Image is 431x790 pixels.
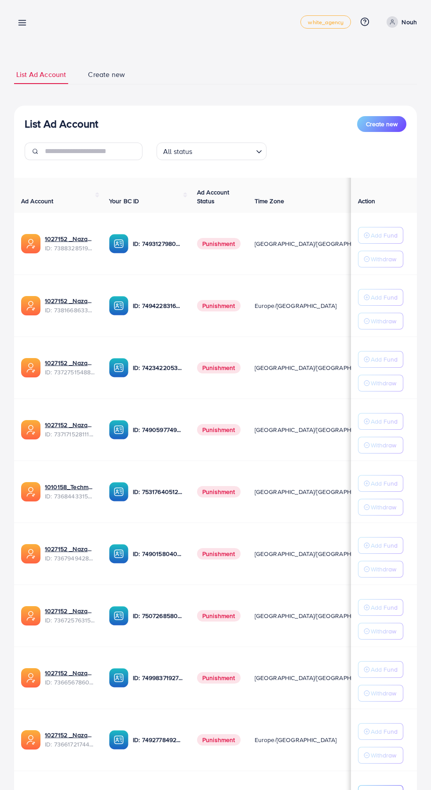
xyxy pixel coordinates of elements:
[21,197,54,205] span: Ad Account
[197,548,241,560] span: Punishment
[133,362,183,373] p: ID: 7423422053648285697
[16,69,66,80] span: List Ad Account
[358,475,403,492] button: Add Fund
[402,17,417,27] p: Nouh
[45,545,95,553] a: 1027152 _Nazaagency_003
[45,296,95,305] a: 1027152 _Nazaagency_023
[358,313,403,329] button: Withdraw
[308,19,343,25] span: white_agency
[133,424,183,435] p: ID: 7490597749134508040
[371,416,398,427] p: Add Fund
[45,678,95,687] span: ID: 7366567860828749825
[109,482,128,501] img: ic-ba-acc.ded83a64.svg
[133,300,183,311] p: ID: 7494228316518858759
[358,599,403,616] button: Add Fund
[358,661,403,678] button: Add Fund
[358,289,403,306] button: Add Fund
[197,424,241,435] span: Punishment
[358,499,403,516] button: Withdraw
[197,486,241,497] span: Punishment
[45,483,95,491] a: 1010158_Techmanistan pk acc_1715599413927
[45,483,95,501] div: <span class='underline'>1010158_Techmanistan pk acc_1715599413927</span></br>7368443315504726017
[358,623,403,640] button: Withdraw
[255,549,377,558] span: [GEOGRAPHIC_DATA]/[GEOGRAPHIC_DATA]
[255,197,284,205] span: Time Zone
[109,197,139,205] span: Your BC ID
[197,734,241,746] span: Punishment
[133,549,183,559] p: ID: 7490158040596217873
[371,626,396,636] p: Withdraw
[45,296,95,315] div: <span class='underline'>1027152 _Nazaagency_023</span></br>7381668633665093648
[255,425,377,434] span: [GEOGRAPHIC_DATA]/[GEOGRAPHIC_DATA]
[45,421,95,439] div: <span class='underline'>1027152 _Nazaagency_04</span></br>7371715281112170513
[300,15,351,29] a: white_agency
[21,668,40,688] img: ic-ads-acc.e4c84228.svg
[255,673,377,682] span: [GEOGRAPHIC_DATA]/[GEOGRAPHIC_DATA]
[371,502,396,512] p: Withdraw
[45,368,95,377] span: ID: 7372751548805726224
[133,486,183,497] p: ID: 7531764051207716871
[358,437,403,454] button: Withdraw
[371,230,398,241] p: Add Fund
[21,544,40,563] img: ic-ads-acc.e4c84228.svg
[358,685,403,702] button: Withdraw
[45,616,95,625] span: ID: 7367257631523782657
[371,750,396,761] p: Withdraw
[45,358,95,367] a: 1027152 _Nazaagency_007
[358,537,403,554] button: Add Fund
[21,234,40,253] img: ic-ads-acc.e4c84228.svg
[197,362,241,373] span: Punishment
[371,354,398,365] p: Add Fund
[45,492,95,501] span: ID: 7368443315504726017
[45,234,95,243] a: 1027152 _Nazaagency_019
[255,487,377,496] span: [GEOGRAPHIC_DATA]/[GEOGRAPHIC_DATA]
[197,188,230,205] span: Ad Account Status
[45,731,95,749] div: <span class='underline'>1027152 _Nazaagency_018</span></br>7366172174454882305
[358,723,403,740] button: Add Fund
[45,731,95,739] a: 1027152 _Nazaagency_018
[371,254,396,264] p: Withdraw
[109,420,128,439] img: ic-ba-acc.ded83a64.svg
[109,668,128,688] img: ic-ba-acc.ded83a64.svg
[371,688,396,699] p: Withdraw
[21,296,40,315] img: ic-ads-acc.e4c84228.svg
[371,664,398,675] p: Add Fund
[371,564,396,574] p: Withdraw
[255,363,377,372] span: [GEOGRAPHIC_DATA]/[GEOGRAPHIC_DATA]
[109,358,128,377] img: ic-ba-acc.ded83a64.svg
[109,730,128,750] img: ic-ba-acc.ded83a64.svg
[25,117,98,130] h3: List Ad Account
[45,554,95,563] span: ID: 7367949428067450896
[109,544,128,563] img: ic-ba-acc.ded83a64.svg
[161,145,194,158] span: All status
[21,420,40,439] img: ic-ads-acc.e4c84228.svg
[371,292,398,303] p: Add Fund
[371,440,396,450] p: Withdraw
[45,740,95,749] span: ID: 7366172174454882305
[371,478,398,489] p: Add Fund
[45,421,95,429] a: 1027152 _Nazaagency_04
[255,239,377,248] span: [GEOGRAPHIC_DATA]/[GEOGRAPHIC_DATA]
[358,375,403,391] button: Withdraw
[45,244,95,252] span: ID: 7388328519014645761
[255,735,337,744] span: Europe/[GEOGRAPHIC_DATA]
[133,673,183,683] p: ID: 7499837192777400321
[358,561,403,578] button: Withdraw
[358,351,403,368] button: Add Fund
[358,413,403,430] button: Add Fund
[45,669,95,677] a: 1027152 _Nazaagency_0051
[133,735,183,745] p: ID: 7492778492849930241
[45,358,95,377] div: <span class='underline'>1027152 _Nazaagency_007</span></br>7372751548805726224
[45,234,95,252] div: <span class='underline'>1027152 _Nazaagency_019</span></br>7388328519014645761
[21,606,40,625] img: ic-ads-acc.e4c84228.svg
[133,238,183,249] p: ID: 7493127980932333584
[358,227,403,244] button: Add Fund
[371,540,398,551] p: Add Fund
[45,545,95,563] div: <span class='underline'>1027152 _Nazaagency_003</span></br>7367949428067450896
[45,669,95,687] div: <span class='underline'>1027152 _Nazaagency_0051</span></br>7366567860828749825
[358,197,376,205] span: Action
[358,747,403,764] button: Withdraw
[383,16,417,28] a: Nouh
[45,607,95,625] div: <span class='underline'>1027152 _Nazaagency_016</span></br>7367257631523782657
[45,306,95,315] span: ID: 7381668633665093648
